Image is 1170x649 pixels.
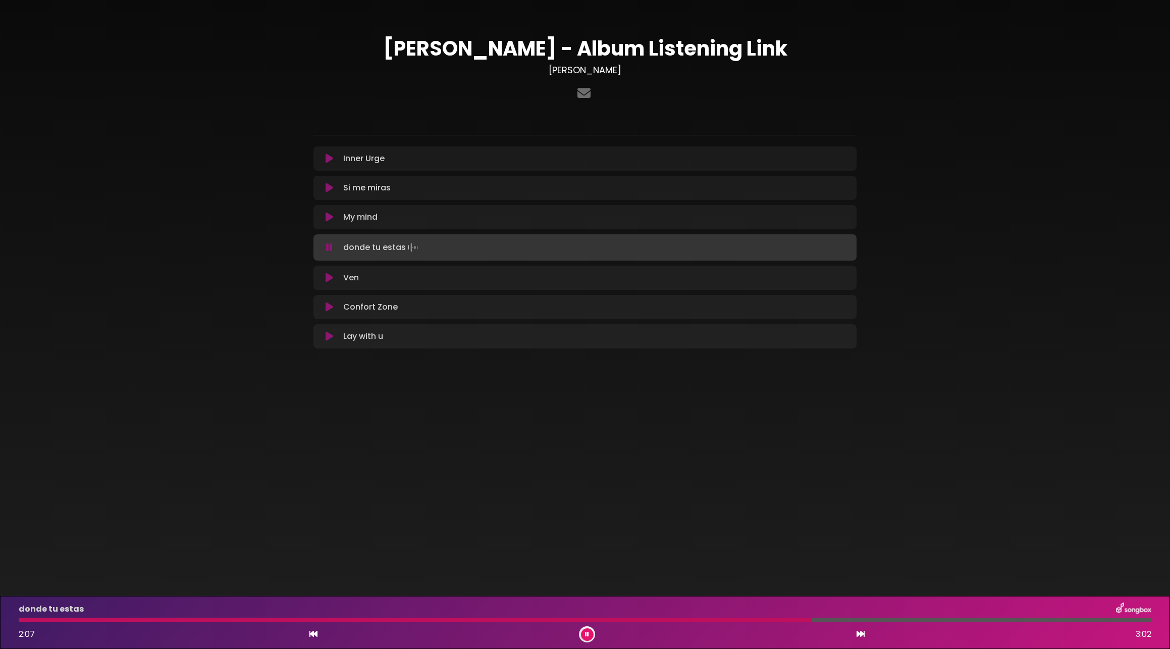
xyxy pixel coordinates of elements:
[343,301,398,313] p: Confort Zone
[343,153,385,165] p: Inner Urge
[313,65,857,76] h3: [PERSON_NAME]
[313,36,857,61] h1: [PERSON_NAME] - Album Listening Link
[343,211,378,223] p: My mind
[406,240,420,255] img: waveform4.gif
[343,272,359,284] p: Ven
[343,330,383,342] p: Lay with u
[343,182,391,194] p: Si me miras
[343,240,420,255] p: donde tu estas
